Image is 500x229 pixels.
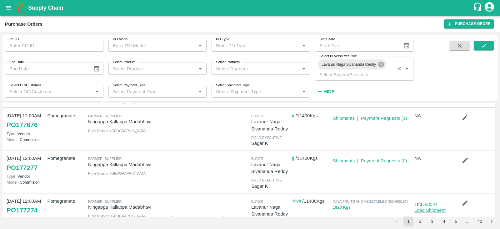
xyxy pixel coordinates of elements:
input: Select Partners [213,64,298,73]
button: Go to page 4 [439,216,449,226]
button: Open [196,42,204,50]
input: Enter PO Model [110,42,187,50]
input: End Date [5,63,88,74]
p: [DATE] 12:00AM [7,198,45,205]
p: Lavanur Naga Sivananda Reddy [251,204,289,218]
button: 1920 [292,198,301,205]
a: Shipments [333,158,355,163]
a: PO177277 [7,162,37,173]
p: Trip [414,201,452,208]
span: buyer [251,157,263,160]
button: Open [300,42,308,50]
span: INIYA FRUITS AND VEGETABLES (SO-605187) [333,200,408,203]
span: Model: [7,137,18,142]
p: / 11400 Kgs [292,112,330,120]
span: Pune Division , [GEOGRAPHIC_DATA] [88,171,147,175]
input: Select DC/Customer [7,88,91,96]
label: Select Payment Type [113,83,146,88]
button: page 1 [403,216,413,226]
p: Ningappa Kallappa Madabhavi [88,161,167,168]
p: Vendor [7,216,45,222]
b: Supply Chain [28,5,63,11]
button: Open [196,65,204,73]
button: Go to page 42 [475,216,485,226]
label: Select Buyers/Executive [319,54,357,59]
p: Lavanur Naga Sivananda Reddy [251,118,289,132]
button: Hide [315,86,336,97]
p: [DATE] 12:00AM [7,155,45,162]
p: Sagar K [251,183,289,190]
p: Pomegranate [47,112,85,119]
input: Select Shipment Type [213,88,298,96]
input: Enter PO Type [213,42,290,50]
p: NA [414,155,452,162]
a: Payment Requests (1) [361,216,407,221]
p: Lavanur Naga Sivananda Reddy [251,161,289,175]
button: Open [196,88,204,96]
span: Type: [7,174,16,179]
span: Type: [7,131,16,136]
p: NA [414,112,452,119]
button: 1920 Kgs [333,204,351,211]
div: Purchase Orders [5,20,42,28]
button: Go to page 2 [415,216,425,226]
span: Model: [7,180,18,185]
span: Farmer, Supplier [88,157,122,160]
p: / 11400 Kgs [292,155,330,162]
button: Choose date [401,40,412,52]
span: Farmer, Supplier [88,200,122,203]
label: Start Date [319,37,335,42]
button: Open [403,65,411,73]
button: 0 [292,155,294,162]
button: Go to page 3 [427,216,437,226]
span: Pune Division , [GEOGRAPHIC_DATA] [88,214,147,218]
label: Select DC/Customer [9,83,41,88]
input: Select Payment Type [110,88,187,96]
a: Payment Requests (0) [361,158,407,163]
button: Open [93,88,101,96]
a: Shipments [333,216,355,221]
label: Select Product [113,60,135,65]
a: Payment Requests (1) [361,116,407,121]
img: logo [16,2,28,14]
label: PO Model [113,37,128,42]
button: open drawer [1,1,16,15]
a: Shipments [333,116,355,121]
div: | [355,213,358,222]
button: 0 [292,113,294,120]
span: Farmer, Supplier [88,114,122,118]
div: customer-support [473,2,484,13]
label: End Date [9,60,24,65]
input: Select Product [110,64,195,73]
p: [DATE] 12:00AM [7,112,45,119]
span: buyer [251,114,263,118]
p: Vendor [7,131,45,137]
button: Open [300,88,308,96]
p: Commision [7,137,45,143]
input: Select Buyers/Executive [317,70,393,79]
button: Choose date [91,63,102,75]
span: field executive [251,136,282,140]
div: … [463,219,473,225]
button: Go to page 5 [451,216,461,226]
span: buyer [251,200,263,203]
p: Sagar K [251,140,289,147]
input: Start Date [315,40,398,52]
p: Pomegranate [47,198,85,205]
a: Load Shipment [414,208,446,213]
label: PO ID [9,37,19,42]
label: Select Partners [216,60,240,65]
span: Lavanur Naga Sivananda Reddy [318,61,380,68]
a: #88544 [422,202,438,207]
p: / 11400 Kgs [292,198,330,205]
a: PO177676 [7,119,37,130]
a: Supply Chain [28,3,473,12]
a: PO177274 [7,205,37,216]
button: Go to next page [487,216,497,226]
button: Clear [395,64,404,73]
input: Enter PO ID [5,40,103,52]
div: account of current user [484,1,495,14]
nav: pagination navigation [391,216,497,226]
p: Commision [7,179,45,185]
button: Open [300,65,308,73]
